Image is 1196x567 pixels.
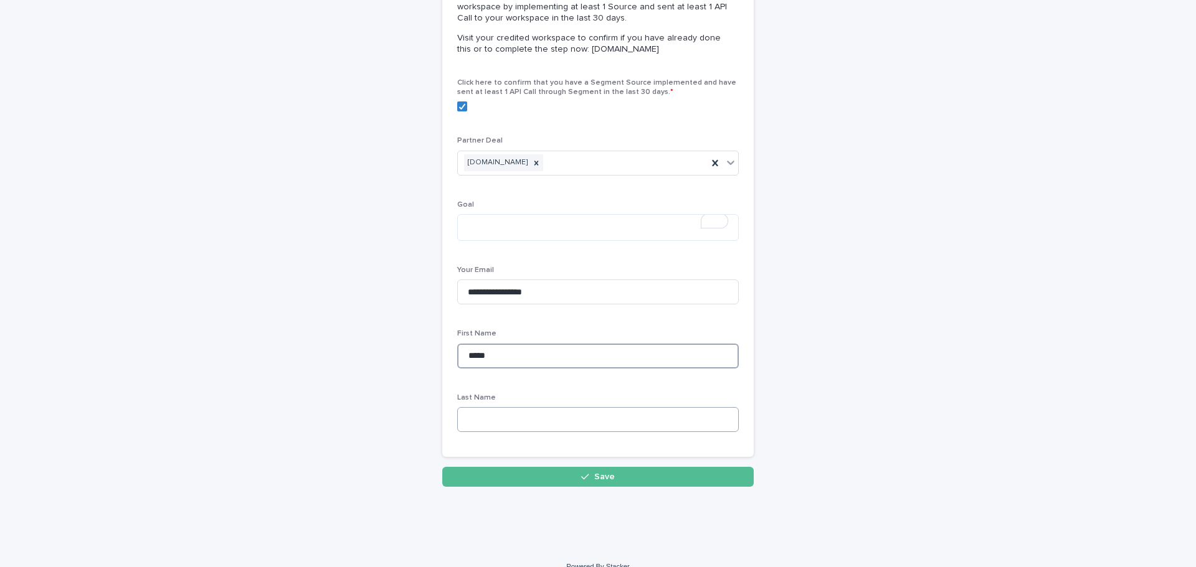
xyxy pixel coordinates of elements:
[457,330,496,337] span: First Name
[457,394,496,401] span: Last Name
[594,472,615,481] span: Save
[464,154,529,171] div: [DOMAIN_NAME]
[457,266,494,274] span: Your Email
[457,32,734,55] p: Visit your credited workspace to confirm if you have already done this or to complete the step no...
[442,467,754,487] button: Save
[457,79,736,95] span: Click here to confirm that you have a Segment Source implemented and have sent at least 1 API Cal...
[457,201,474,209] span: Goal
[457,214,739,241] textarea: To enrich screen reader interactions, please activate Accessibility in Grammarly extension settings
[457,137,503,144] span: Partner Deal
